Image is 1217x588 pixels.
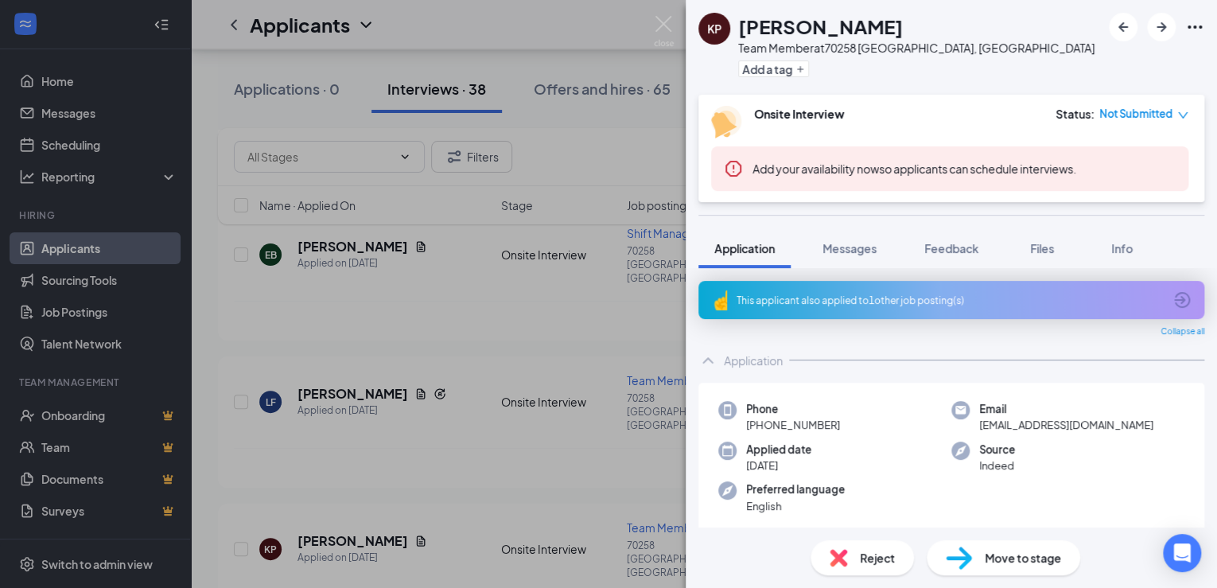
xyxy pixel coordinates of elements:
div: Team Member at 70258 [GEOGRAPHIC_DATA], [GEOGRAPHIC_DATA] [738,40,1095,56]
div: This applicant also applied to 1 other job posting(s) [737,294,1163,307]
div: Open Intercom Messenger [1163,534,1201,572]
svg: ArrowRight [1152,18,1171,37]
span: Move to stage [985,549,1061,567]
svg: Plus [795,64,805,74]
svg: ArrowCircle [1172,290,1192,310]
svg: ArrowLeftNew [1114,18,1133,37]
button: ArrowLeftNew [1109,13,1137,41]
div: Status : [1056,106,1095,122]
button: ArrowRight [1147,13,1176,41]
span: Email [979,401,1153,417]
span: Preferred language [746,481,845,497]
svg: ChevronUp [698,351,717,370]
span: Applied date [746,442,811,458]
span: Collapse all [1161,325,1204,338]
span: so applicants can schedule interviews. [752,162,1076,176]
span: Application [714,241,775,255]
span: [PHONE_NUMBER] [746,417,840,433]
span: [EMAIL_ADDRESS][DOMAIN_NAME] [979,417,1153,433]
span: Indeed [979,458,1015,473]
span: Source [979,442,1015,458]
div: KP [707,21,721,37]
b: Onsite Interview [754,107,844,121]
span: down [1177,110,1188,121]
div: Application [724,352,783,368]
span: Feedback [924,241,978,255]
span: [DATE] [746,458,811,473]
button: PlusAdd a tag [738,60,809,77]
button: Add your availability now [752,161,879,177]
span: Reject [860,549,895,567]
span: Info [1111,241,1133,255]
span: English [746,498,845,514]
span: Not Submitted [1099,106,1172,122]
svg: Error [724,159,743,178]
span: Files [1030,241,1054,255]
span: Messages [822,241,877,255]
h1: [PERSON_NAME] [738,13,903,40]
span: Phone [746,401,840,417]
svg: Ellipses [1185,18,1204,37]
